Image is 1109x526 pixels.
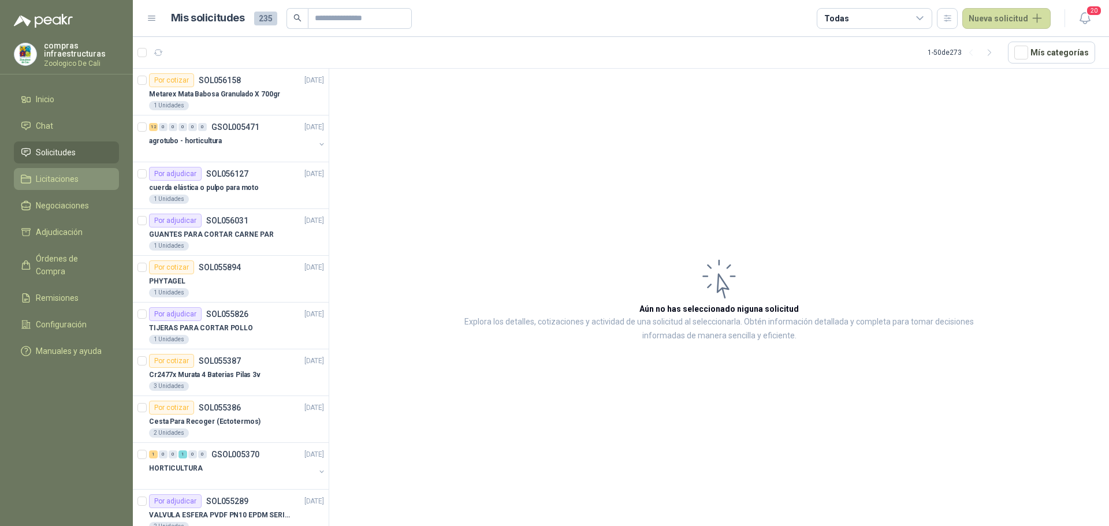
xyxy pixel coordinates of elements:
div: Por adjudicar [149,307,202,321]
p: [DATE] [304,496,324,507]
span: Negociaciones [36,199,89,212]
a: Remisiones [14,287,119,309]
span: Solicitudes [36,146,76,159]
a: Por cotizarSOL055894[DATE] PHYTAGEL1 Unidades [133,256,329,303]
p: Zoologico De Cali [44,60,119,67]
div: Por cotizar [149,354,194,368]
a: Adjudicación [14,221,119,243]
a: 12 0 0 0 0 0 GSOL005471[DATE] agrotubo - horticultura [149,120,326,157]
span: Chat [36,120,53,132]
div: Por adjudicar [149,214,202,227]
span: Configuración [36,318,87,331]
div: 1 - 50 de 273 [928,43,999,62]
span: Licitaciones [36,173,79,185]
span: search [293,14,302,22]
p: GSOL005471 [211,123,259,131]
p: VALVULA ESFERA PVDF PN10 EPDM SERIE EX D 25MM CEPEX64926TREME [149,510,293,521]
a: Por adjudicarSOL056031[DATE] GUANTES PARA CORTAR CARNE PAR1 Unidades [133,209,329,256]
div: 0 [159,123,168,131]
div: 0 [198,450,207,458]
a: Por cotizarSOL055387[DATE] Cr2477x Murata 4 Baterias Pilas 3v3 Unidades [133,349,329,396]
div: 1 Unidades [149,335,189,344]
p: cuerda elástica o pulpo para moto [149,182,259,193]
span: Remisiones [36,292,79,304]
img: Logo peakr [14,14,73,28]
span: Adjudicación [36,226,83,238]
span: Órdenes de Compra [36,252,108,278]
p: SOL055826 [206,310,248,318]
a: Manuales y ayuda [14,340,119,362]
div: 1 Unidades [149,101,189,110]
p: GUANTES PARA CORTAR CARNE PAR [149,229,274,240]
img: Company Logo [14,43,36,65]
p: SOL056158 [199,76,241,84]
div: 12 [149,123,158,131]
div: 1 Unidades [149,241,189,251]
p: GSOL005370 [211,450,259,458]
p: [DATE] [304,215,324,226]
p: [DATE] [304,262,324,273]
div: Por cotizar [149,401,194,415]
p: Cesta Para Recoger (Ectotermos) [149,416,260,427]
a: Por cotizarSOL056158[DATE] Metarex Mata Babosa Granulado X 700gr1 Unidades [133,69,329,115]
a: Chat [14,115,119,137]
div: Por cotizar [149,260,194,274]
p: compras infraestructuras [44,42,119,58]
h3: Aún no has seleccionado niguna solicitud [639,303,799,315]
a: Por adjudicarSOL055826[DATE] TIJERAS PARA CORTAR POLLO1 Unidades [133,303,329,349]
div: Todas [824,12,849,25]
p: [DATE] [304,75,324,86]
p: SOL055386 [199,404,241,412]
a: Negociaciones [14,195,119,217]
button: Nueva solicitud [962,8,1051,29]
p: SOL055387 [199,357,241,365]
p: Cr2477x Murata 4 Baterias Pilas 3v [149,370,260,380]
p: SOL055289 [206,497,248,505]
a: Por adjudicarSOL056127[DATE] cuerda elástica o pulpo para moto1 Unidades [133,162,329,209]
div: Por adjudicar [149,494,202,508]
a: 1 0 0 1 0 0 GSOL005370[DATE] HORTICULTURA [149,447,326,484]
span: Manuales y ayuda [36,345,102,357]
p: agrotubo - horticultura [149,136,222,147]
div: 2 Unidades [149,428,189,438]
p: [DATE] [304,309,324,320]
div: Por adjudicar [149,167,202,181]
div: 1 [149,450,158,458]
p: PHYTAGEL [149,276,185,287]
div: 0 [178,123,187,131]
button: 20 [1074,8,1095,29]
p: [DATE] [304,449,324,460]
div: 0 [169,123,177,131]
a: Por cotizarSOL055386[DATE] Cesta Para Recoger (Ectotermos)2 Unidades [133,396,329,443]
h1: Mis solicitudes [171,10,245,27]
span: 20 [1086,5,1102,16]
p: SOL056031 [206,217,248,225]
div: 1 Unidades [149,288,189,297]
p: Explora los detalles, cotizaciones y actividad de una solicitud al seleccionarla. Obtén informaci... [445,315,993,343]
a: Configuración [14,314,119,335]
div: 0 [188,123,197,131]
span: 235 [254,12,277,25]
p: HORTICULTURA [149,463,203,474]
p: [DATE] [304,169,324,180]
p: SOL056127 [206,170,248,178]
a: Órdenes de Compra [14,248,119,282]
span: Inicio [36,93,54,106]
div: 0 [159,450,168,458]
p: TIJERAS PARA CORTAR POLLO [149,323,253,334]
div: 1 Unidades [149,195,189,204]
button: Mís categorías [1008,42,1095,64]
div: 0 [188,450,197,458]
p: Metarex Mata Babosa Granulado X 700gr [149,89,280,100]
p: [DATE] [304,402,324,413]
div: 0 [169,450,177,458]
p: SOL055894 [199,263,241,271]
a: Inicio [14,88,119,110]
a: Licitaciones [14,168,119,190]
div: 1 [178,450,187,458]
div: Por cotizar [149,73,194,87]
a: Solicitudes [14,141,119,163]
div: 0 [198,123,207,131]
p: [DATE] [304,122,324,133]
div: 3 Unidades [149,382,189,391]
